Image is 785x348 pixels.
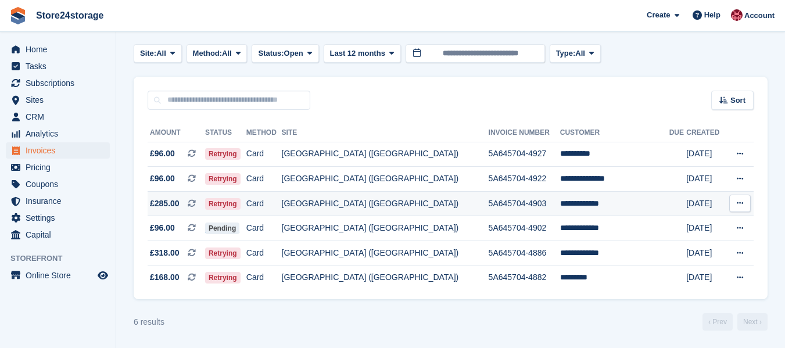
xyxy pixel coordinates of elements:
[150,198,180,210] span: £285.00
[96,268,110,282] a: Preview store
[489,266,560,290] td: 5A645704-4882
[26,142,95,159] span: Invoices
[6,41,110,58] a: menu
[246,266,282,290] td: Card
[489,191,560,216] td: 5A645704-4903
[26,41,95,58] span: Home
[704,9,721,21] span: Help
[575,48,585,59] span: All
[150,271,180,284] span: £168.00
[205,272,241,284] span: Retrying
[26,58,95,74] span: Tasks
[282,167,489,192] td: [GEOGRAPHIC_DATA] ([GEOGRAPHIC_DATA])
[700,313,770,331] nav: Page
[10,253,116,264] span: Storefront
[282,191,489,216] td: [GEOGRAPHIC_DATA] ([GEOGRAPHIC_DATA])
[282,142,489,167] td: [GEOGRAPHIC_DATA] ([GEOGRAPHIC_DATA])
[6,58,110,74] a: menu
[26,176,95,192] span: Coupons
[284,48,303,59] span: Open
[134,44,182,63] button: Site: All
[258,48,284,59] span: Status:
[6,109,110,125] a: menu
[26,92,95,108] span: Sites
[193,48,223,59] span: Method:
[702,313,733,331] a: Previous
[647,9,670,21] span: Create
[686,124,725,142] th: Created
[282,124,489,142] th: Site
[156,48,166,59] span: All
[150,173,175,185] span: £96.00
[324,44,401,63] button: Last 12 months
[150,222,175,234] span: £96.00
[686,191,725,216] td: [DATE]
[6,193,110,209] a: menu
[205,148,241,160] span: Retrying
[669,124,687,142] th: Due
[150,247,180,259] span: £318.00
[222,48,232,59] span: All
[282,266,489,290] td: [GEOGRAPHIC_DATA] ([GEOGRAPHIC_DATA])
[26,193,95,209] span: Insurance
[686,167,725,192] td: [DATE]
[730,95,745,106] span: Sort
[560,124,669,142] th: Customer
[205,198,241,210] span: Retrying
[150,148,175,160] span: £96.00
[31,6,109,25] a: Store24storage
[9,7,27,24] img: stora-icon-8386f47178a22dfd0bd8f6a31ec36ba5ce8667c1dd55bd0f319d3a0aa187defe.svg
[134,316,164,328] div: 6 results
[26,159,95,175] span: Pricing
[246,142,282,167] td: Card
[556,48,576,59] span: Type:
[6,267,110,284] a: menu
[26,125,95,142] span: Analytics
[26,75,95,91] span: Subscriptions
[737,313,768,331] a: Next
[330,48,385,59] span: Last 12 months
[26,267,95,284] span: Online Store
[26,109,95,125] span: CRM
[686,241,725,266] td: [DATE]
[686,142,725,167] td: [DATE]
[744,10,775,21] span: Account
[246,167,282,192] td: Card
[6,210,110,226] a: menu
[26,227,95,243] span: Capital
[489,167,560,192] td: 5A645704-4922
[282,241,489,266] td: [GEOGRAPHIC_DATA] ([GEOGRAPHIC_DATA])
[731,9,743,21] img: Mandy Huges
[6,142,110,159] a: menu
[489,241,560,266] td: 5A645704-4886
[6,92,110,108] a: menu
[6,176,110,192] a: menu
[686,216,725,241] td: [DATE]
[246,124,282,142] th: Method
[187,44,248,63] button: Method: All
[26,210,95,226] span: Settings
[282,216,489,241] td: [GEOGRAPHIC_DATA] ([GEOGRAPHIC_DATA])
[6,159,110,175] a: menu
[205,223,239,234] span: Pending
[205,247,241,259] span: Retrying
[489,142,560,167] td: 5A645704-4927
[148,124,205,142] th: Amount
[205,173,241,185] span: Retrying
[252,44,318,63] button: Status: Open
[140,48,156,59] span: Site:
[6,125,110,142] a: menu
[246,191,282,216] td: Card
[205,124,246,142] th: Status
[686,266,725,290] td: [DATE]
[489,216,560,241] td: 5A645704-4902
[489,124,560,142] th: Invoice Number
[550,44,601,63] button: Type: All
[246,241,282,266] td: Card
[246,216,282,241] td: Card
[6,227,110,243] a: menu
[6,75,110,91] a: menu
